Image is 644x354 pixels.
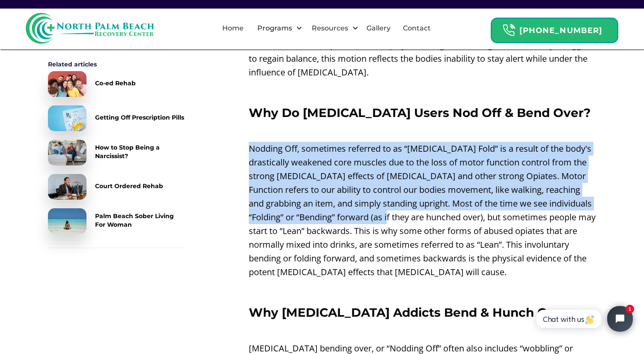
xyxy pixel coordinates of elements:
a: Gallery [361,15,396,42]
p: ‍ [249,283,596,297]
strong: [PHONE_NUMBER] [519,26,602,35]
a: Palm Beach Sober Living For Woman [48,208,185,234]
div: Resources [304,15,361,42]
a: How to Stop Being a Narcissist? [48,140,185,165]
a: Header Calendar Icons[PHONE_NUMBER] [491,13,618,43]
div: Resources [310,23,350,33]
p: ‍ [249,124,596,138]
p: ‍ [249,324,596,337]
p: ‍ [249,84,596,97]
div: Related articles [48,60,185,69]
div: Getting Off Prescription Pills [95,113,184,122]
div: How to Stop Being a Narcissist? [95,143,185,160]
div: Programs [250,15,304,42]
a: Getting Off Prescription Pills [48,105,185,131]
a: Home [217,15,249,42]
a: Contact [398,15,436,42]
strong: Why [MEDICAL_DATA] Addicts Bend & Hunch Over [249,305,568,320]
div: Programs [255,23,294,33]
div: Co-ed Rehab [95,79,136,87]
div: Palm Beach Sober Living For Woman [95,212,185,229]
img: Header Calendar Icons [502,24,515,37]
a: Co-ed Rehab [48,71,185,97]
div: Court Ordered Rehab [95,182,163,190]
strong: Why Do [MEDICAL_DATA] Users Nod Off & Bend Over? [249,105,590,120]
p: Nodding Off, sometimes referred to as “[MEDICAL_DATA] Fold” is a result of the body's drastically... [249,142,596,279]
iframe: Tidio Chat [527,299,640,339]
a: Court Ordered Rehab [48,174,185,200]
